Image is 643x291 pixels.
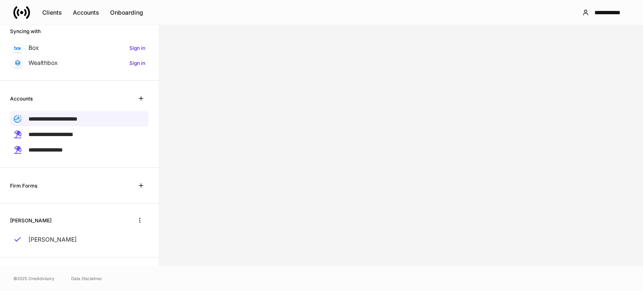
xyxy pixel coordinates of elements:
[10,40,149,55] a: BoxSign in
[28,235,77,244] p: [PERSON_NAME]
[28,44,39,52] p: Box
[28,59,58,67] p: Wealthbox
[129,59,145,67] h6: Sign in
[73,10,99,15] div: Accounts
[10,27,41,35] h6: Syncing with
[10,216,51,224] h6: [PERSON_NAME]
[129,44,145,52] h6: Sign in
[10,182,37,190] h6: Firm Forms
[37,6,67,19] button: Clients
[13,275,54,282] span: © 2025 OneAdvisory
[42,10,62,15] div: Clients
[10,55,149,70] a: WealthboxSign in
[10,95,33,103] h6: Accounts
[14,46,21,50] img: oYqM9ojoZLfzCHUefNbBcWHcyDPbQKagtYciMC8pFl3iZXy3dU33Uwy+706y+0q2uJ1ghNQf2OIHrSh50tUd9HaB5oMc62p0G...
[71,275,102,282] a: Data Disclaimer
[10,232,149,247] a: [PERSON_NAME]
[110,10,143,15] div: Onboarding
[67,6,105,19] button: Accounts
[105,6,149,19] button: Onboarding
